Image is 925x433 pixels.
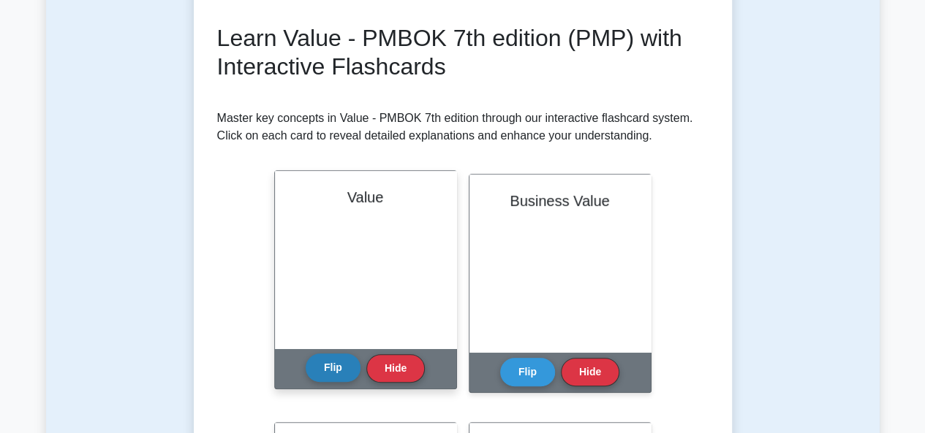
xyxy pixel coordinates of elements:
[366,354,425,383] button: Hide
[561,358,619,386] button: Hide
[217,24,709,80] h2: Learn Value - PMBOK 7th edition (PMP) with Interactive Flashcards
[500,358,555,386] button: Flip
[217,110,709,145] p: Master key concepts in Value - PMBOK 7th edition through our interactive flashcard system. Click ...
[487,192,633,210] h2: Business Value
[292,188,439,206] h2: Value
[306,353,360,382] button: Flip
